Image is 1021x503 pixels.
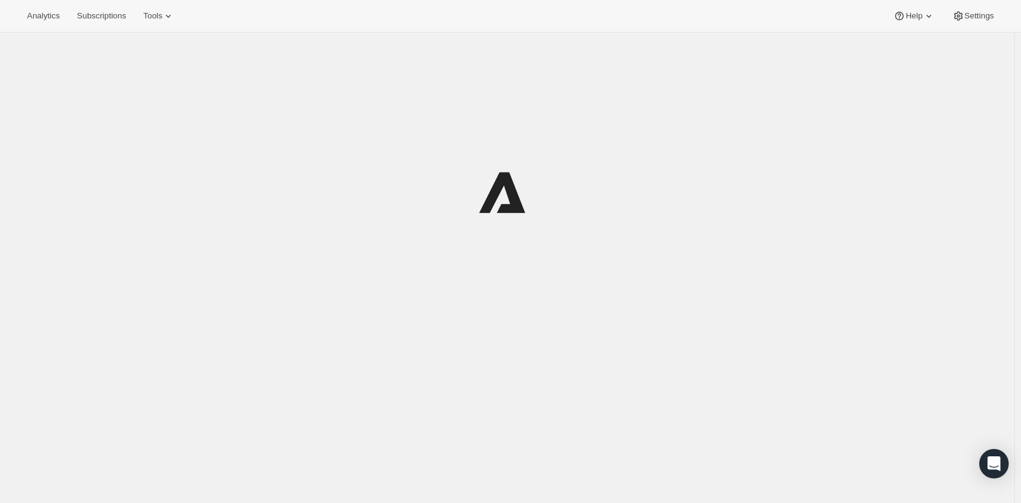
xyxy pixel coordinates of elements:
[20,7,67,25] button: Analytics
[136,7,182,25] button: Tools
[964,11,994,21] span: Settings
[69,7,133,25] button: Subscriptions
[906,11,922,21] span: Help
[886,7,942,25] button: Help
[143,11,162,21] span: Tools
[27,11,60,21] span: Analytics
[979,449,1009,478] div: Open Intercom Messenger
[77,11,126,21] span: Subscriptions
[945,7,1001,25] button: Settings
